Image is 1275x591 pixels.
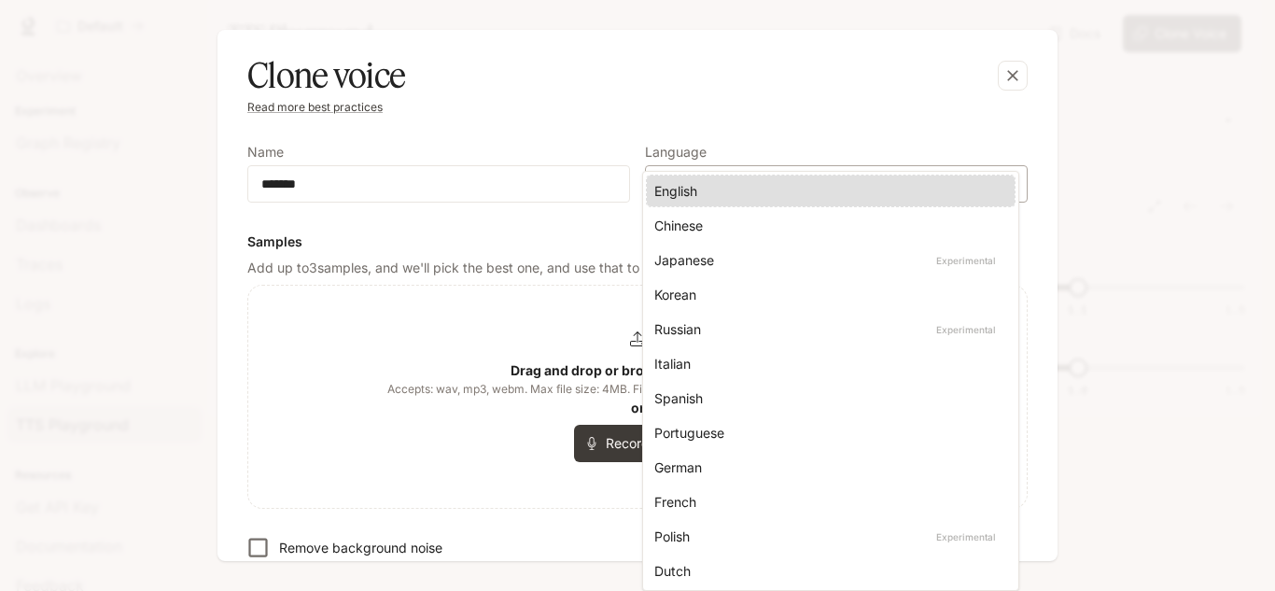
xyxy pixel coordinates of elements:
div: Dutch [654,561,1000,581]
div: English [654,181,1000,201]
div: French [654,492,1000,512]
div: Chinese [654,216,1000,235]
div: Italian [654,354,1000,373]
div: German [654,457,1000,477]
div: Polish [654,527,1000,546]
p: Experimental [932,252,1000,269]
div: Portuguese [654,423,1000,443]
div: Russian [654,319,1000,339]
div: Japanese [654,250,1000,270]
div: Korean [654,285,1000,304]
p: Experimental [932,528,1000,545]
p: Experimental [932,321,1000,338]
div: Spanish [654,388,1000,408]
